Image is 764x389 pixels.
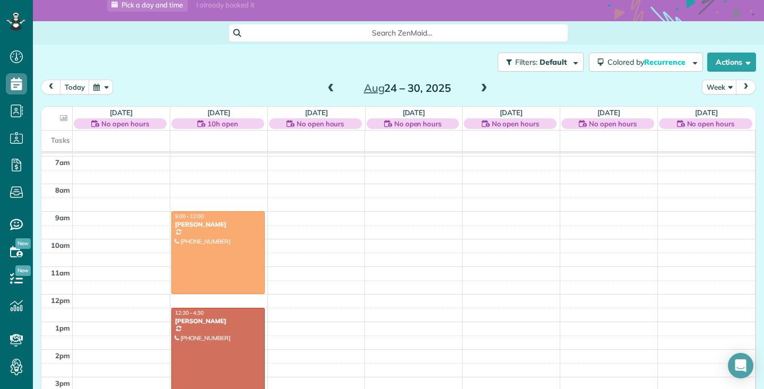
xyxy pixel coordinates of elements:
[687,118,735,129] span: No open hours
[101,118,149,129] span: No open hours
[695,108,718,117] a: [DATE]
[597,108,620,117] a: [DATE]
[644,57,687,67] span: Recurrence
[492,53,584,72] a: Filters: Default
[394,118,442,129] span: No open hours
[515,57,537,67] span: Filters:
[207,108,230,117] a: [DATE]
[207,118,238,129] span: 10h open
[736,80,756,94] button: next
[51,296,70,305] span: 12pm
[540,57,568,67] span: Default
[589,53,703,72] button: Colored byRecurrence
[15,238,31,249] span: New
[728,353,753,378] div: Open Intercom Messenger
[175,221,262,228] div: [PERSON_NAME]
[55,213,70,222] span: 9am
[55,324,70,332] span: 1pm
[175,317,262,325] div: [PERSON_NAME]
[297,118,344,129] span: No open hours
[55,158,70,167] span: 7am
[498,53,584,72] button: Filters: Default
[60,80,90,94] button: today
[707,53,756,72] button: Actions
[55,351,70,360] span: 2pm
[607,57,689,67] span: Colored by
[51,269,70,277] span: 11am
[121,1,183,9] span: Pick a day and time
[175,213,204,220] span: 9:00 - 12:00
[589,118,637,129] span: No open hours
[15,265,31,276] span: New
[403,108,426,117] a: [DATE]
[500,108,523,117] a: [DATE]
[55,186,70,194] span: 8am
[110,108,133,117] a: [DATE]
[492,118,540,129] span: No open hours
[341,82,474,94] h2: 24 – 30, 2025
[51,241,70,249] span: 10am
[51,136,70,144] span: Tasks
[55,379,70,387] span: 3pm
[175,309,204,316] span: 12:30 - 4:30
[41,80,61,94] button: prev
[364,81,385,94] span: Aug
[702,80,737,94] button: Week
[305,108,328,117] a: [DATE]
